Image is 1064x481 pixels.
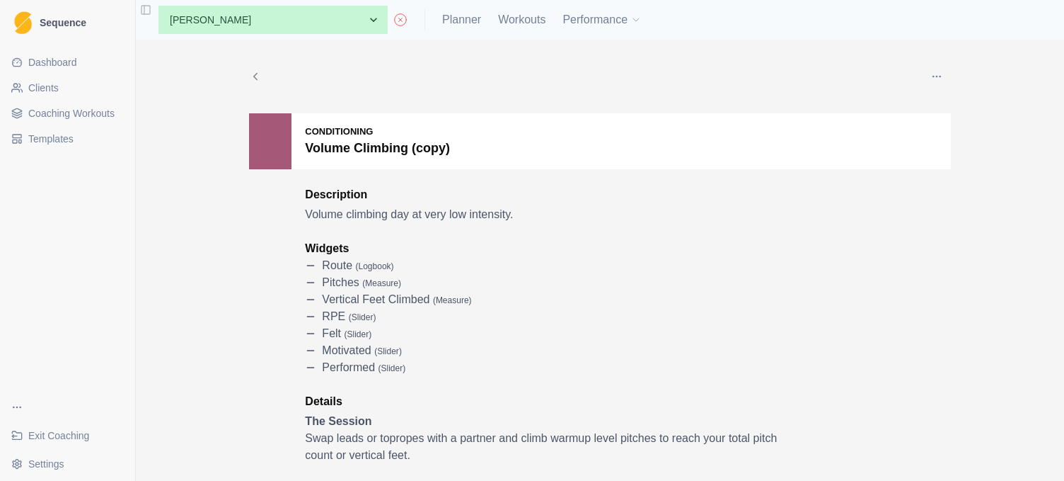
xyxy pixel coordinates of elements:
a: LogoSequence [6,6,129,40]
span: ( slider ) [344,329,371,339]
span: Dashboard [28,55,77,69]
span: Exit Coaching [28,429,89,443]
a: Workouts [498,11,545,28]
p: Conditioning [305,125,450,139]
p: Vertical feet climbed [322,291,471,308]
span: ( slider ) [349,312,376,322]
p: motivated [322,342,402,359]
p: performed [322,359,405,376]
p: Route [322,257,393,274]
a: Planner [442,11,481,28]
span: ( measure ) [433,295,472,305]
button: Performance [562,6,642,34]
span: ( measure ) [362,278,401,288]
p: Details [305,393,779,410]
p: Description [305,186,779,203]
strong: The Session [305,415,371,427]
span: ( slider ) [374,346,402,356]
span: Templates [28,132,74,146]
p: Volume climbing day at very low intensity. [305,206,779,223]
a: Dashboard [6,51,129,74]
img: Logo [14,11,32,35]
p: Pitches [322,274,401,291]
a: Clients [6,77,129,99]
span: Clients [28,81,59,95]
span: ( logbook ) [356,261,394,271]
p: Widgets [305,240,779,257]
a: Templates [6,128,129,150]
span: Coaching Workouts [28,106,115,120]
a: Coaching Workouts [6,102,129,125]
span: ( slider ) [378,363,406,373]
p: felt [322,325,371,342]
button: Settings [6,453,129,475]
p: Swap leads or topropes with a partner and climb warmup level pitches to reach your total pitch co... [305,430,779,464]
a: Exit Coaching [6,424,129,447]
p: Volume Climbing (copy) [305,139,450,158]
span: Sequence [40,18,86,28]
p: RPE [322,308,376,325]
